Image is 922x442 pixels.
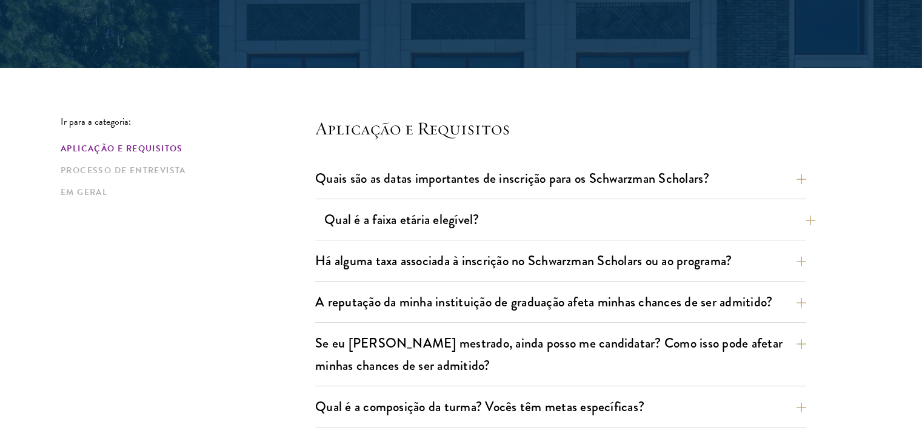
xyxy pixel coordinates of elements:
a: Em geral [61,186,308,199]
font: Qual é a faixa etária elegível? [324,209,479,229]
font: A reputação da minha instituição de graduação afeta minhas chances de ser admitido? [315,292,772,312]
a: Aplicação e Requisitos [61,142,308,155]
font: Quais são as datas importantes de inscrição para os Schwarzman Scholars? [315,168,709,188]
button: Qual é a faixa etária elegível? [324,206,815,233]
font: Qual é a composição da turma? Vocês têm metas específicas? [315,397,644,417]
font: Aplicação e Requisitos [315,117,510,140]
button: Qual é a composição da turma? Vocês têm metas específicas? [315,393,806,420]
font: Processo de entrevista [61,164,186,177]
button: Há alguma taxa associada à inscrição no Schwarzman Scholars ou ao programa? [315,247,806,274]
font: Ir para a categoria: [61,114,131,129]
font: Há alguma taxa associada à inscrição no Schwarzman Scholars ou ao programa? [315,251,732,271]
font: Em geral [61,186,107,199]
button: Se eu [PERSON_NAME] mestrado, ainda posso me candidatar? Como isso pode afetar minhas chances de ... [315,329,806,379]
button: A reputação da minha instituição de graduação afeta minhas chances de ser admitido? [315,288,806,315]
a: Processo de entrevista [61,164,308,177]
font: Se eu [PERSON_NAME] mestrado, ainda posso me candidatar? Como isso pode afetar minhas chances de ... [315,333,783,375]
button: Quais são as datas importantes de inscrição para os Schwarzman Scholars? [315,165,806,192]
font: Aplicação e Requisitos [61,142,183,155]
